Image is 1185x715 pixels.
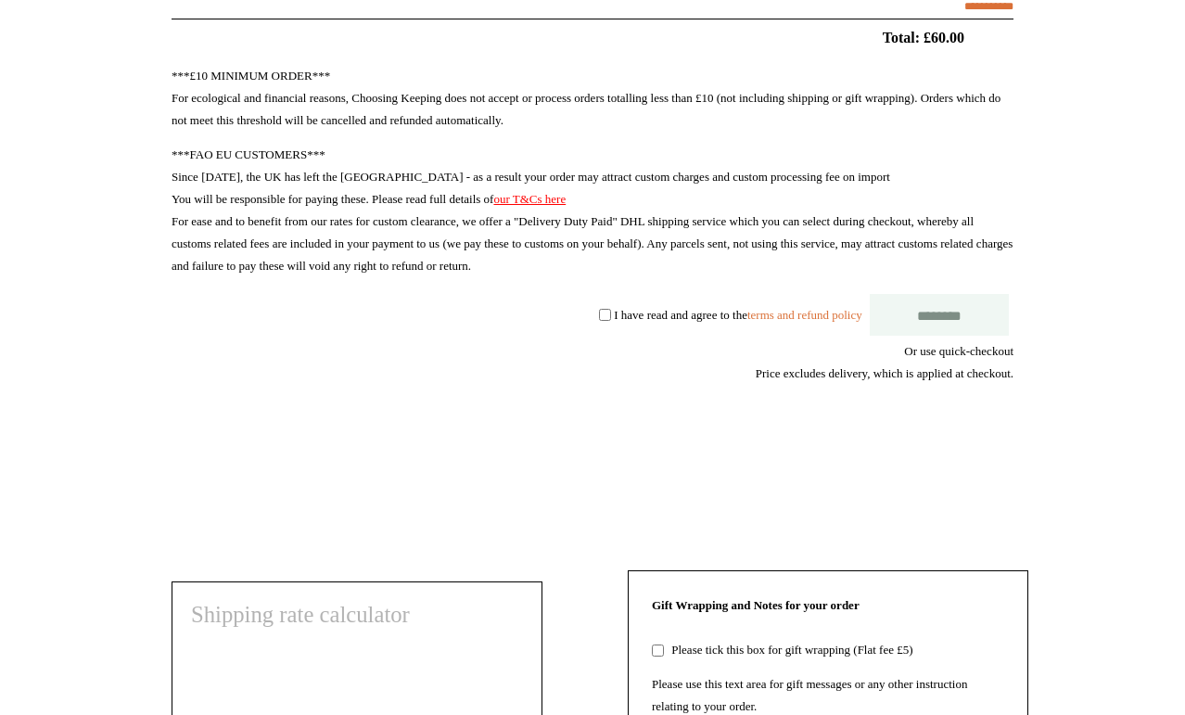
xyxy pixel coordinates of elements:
[652,598,860,612] strong: Gift Wrapping and Notes for your order
[172,340,1013,385] div: Or use quick-checkout
[667,643,912,657] label: Please tick this box for gift wrapping (Flat fee £5)
[874,452,1013,502] iframe: PayPal-paypal
[493,192,566,206] a: our T&Cs here
[747,307,862,321] a: terms and refund policy
[652,677,967,713] label: Please use this text area for gift messages or any other instruction relating to your order.
[614,307,861,321] label: I have read and agree to the
[172,144,1013,277] p: ***FAO EU CUSTOMERS*** Since [DATE], the UK has left the [GEOGRAPHIC_DATA] - as a result your ord...
[172,363,1013,385] div: Price excludes delivery, which is applied at checkout.
[129,29,1056,46] h2: Total: £60.00
[172,65,1013,132] p: ***£10 MINIMUM ORDER*** For ecological and financial reasons, Choosing Keeping does not accept or...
